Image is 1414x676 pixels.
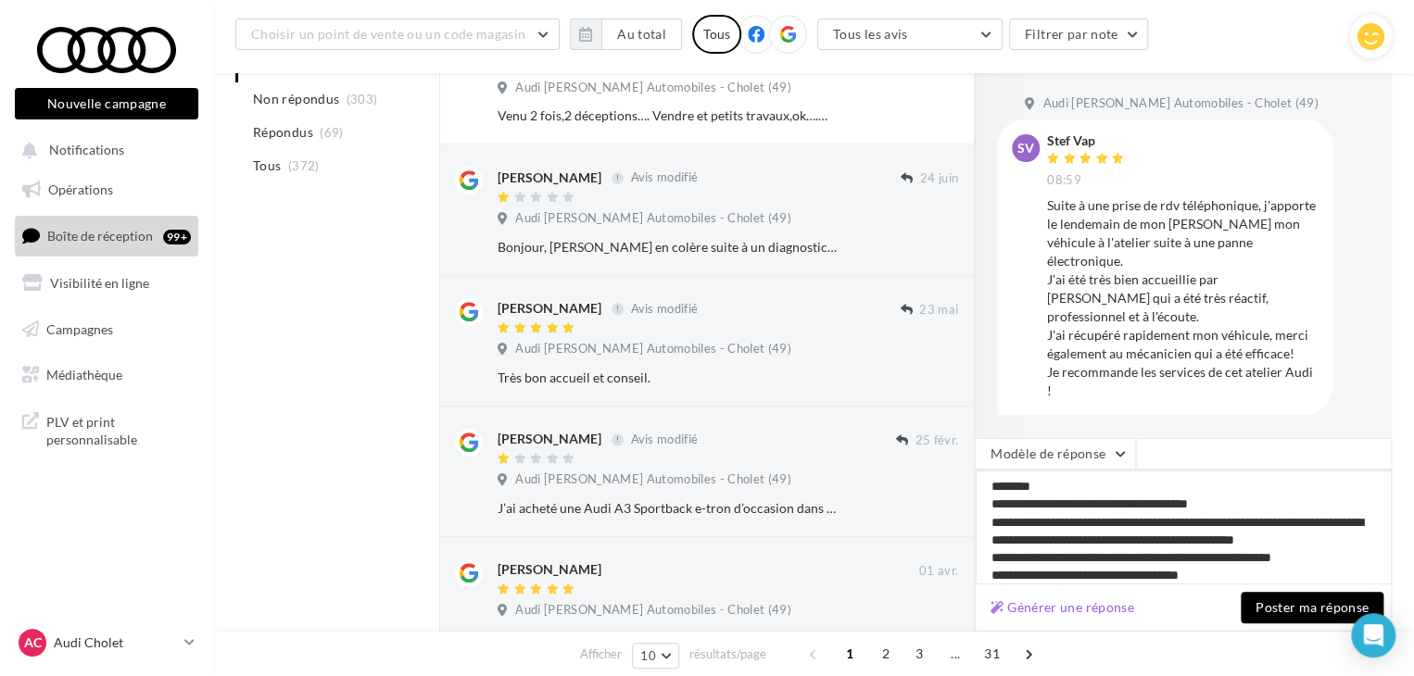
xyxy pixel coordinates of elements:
[975,438,1136,469] button: Modèle de réponse
[1047,172,1081,189] span: 08:59
[498,499,838,518] div: J’ai acheté une Audi A3 Sportback e-tron d’occasion dans cette concession, mais une option et un ...
[580,645,622,663] span: Afficher
[46,367,122,382] span: Médiathèque
[347,92,378,106] span: (303)
[871,639,901,669] span: 2
[515,471,790,488] span: Audi [PERSON_NAME] Automobiles - Cholet (49)
[498,430,601,448] div: [PERSON_NAME]
[941,639,970,669] span: ...
[11,310,202,349] a: Campagnes
[904,639,934,669] span: 3
[498,369,838,387] div: Très bon accueil et conseil.
[498,169,601,187] div: [PERSON_NAME]
[498,299,601,318] div: [PERSON_NAME]
[11,170,202,209] a: Opérations
[1351,613,1395,657] div: Open Intercom Messenger
[320,125,343,140] span: (69)
[48,182,113,197] span: Opérations
[46,320,113,336] span: Campagnes
[11,264,202,303] a: Visibilité en ligne
[24,633,42,652] span: AC
[15,625,198,660] a: AC Audi Cholet
[977,639,1007,669] span: 31
[288,158,320,173] span: (372)
[1017,139,1034,157] span: SV
[601,19,682,50] button: Au total
[640,648,656,663] span: 10
[833,26,908,42] span: Tous les avis
[835,639,865,669] span: 1
[11,402,202,457] a: PLV et print personnalisable
[253,156,281,175] span: Tous
[515,80,790,96] span: Audi [PERSON_NAME] Automobiles - Cholet (49)
[632,643,679,669] button: 10
[253,90,339,108] span: Non répondus
[49,143,124,158] span: Notifications
[570,19,682,50] button: Au total
[235,19,560,50] button: Choisir un point de vente ou un code magasin
[46,409,191,449] span: PLV et print personnalisable
[54,633,177,652] p: Audi Cholet
[630,170,698,185] span: Avis modifié
[515,602,790,619] span: Audi [PERSON_NAME] Automobiles - Cholet (49)
[1009,19,1149,50] button: Filtrer par note
[915,432,958,449] span: 25 févr.
[1047,134,1129,147] div: Stef Vap
[1042,95,1318,112] span: Audi [PERSON_NAME] Automobiles - Cholet (49)
[817,19,1003,50] button: Tous les avis
[253,123,313,142] span: Répondus
[919,563,958,580] span: 01 avr.
[919,302,958,319] span: 23 mai
[920,170,958,187] span: 24 juin
[515,341,790,357] span: Audi [PERSON_NAME] Automobiles - Cholet (49)
[47,228,153,244] span: Boîte de réception
[692,15,741,54] div: Tous
[515,210,790,227] span: Audi [PERSON_NAME] Automobiles - Cholet (49)
[498,238,838,257] div: Bonjour, [PERSON_NAME] en colère suite à un diagnostic d Audi Cholet. J’avais un voyant moteur qu...
[251,26,525,42] span: Choisir un point de vente ou un code magasin
[498,106,838,125] div: Venu 2 fois,2 déceptions…. Vendre et petits travaux,ok….mais pour quelque chose d’un peu plus com...
[498,560,601,579] div: [PERSON_NAME]
[630,301,698,316] span: Avis modifié
[163,230,191,244] div: 99+
[50,275,149,291] span: Visibilité en ligne
[15,88,198,119] button: Nouvelle campagne
[689,645,766,663] span: résultats/page
[11,216,202,256] a: Boîte de réception99+
[1047,196,1318,400] div: Suite à une prise de rdv téléphonique, j'apporte le lendemain de mon [PERSON_NAME] mon véhicule à...
[983,596,1142,619] button: Générer une réponse
[11,356,202,394] a: Médiathèque
[1241,592,1383,623] button: Poster ma réponse
[630,432,698,446] span: Avis modifié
